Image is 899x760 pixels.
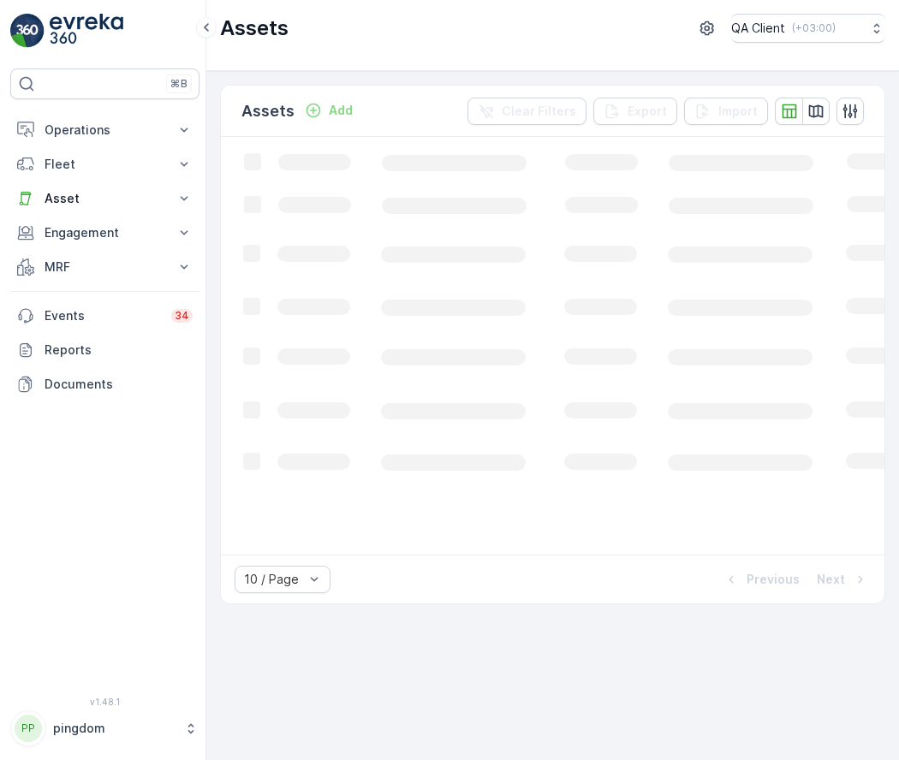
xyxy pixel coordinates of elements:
[10,367,199,401] a: Documents
[817,571,845,588] p: Next
[792,21,836,35] p: ( +03:00 )
[731,20,785,37] p: QA Client
[721,569,801,590] button: Previous
[10,710,199,746] button: PPpingdom
[329,102,353,119] p: Add
[502,103,576,120] p: Clear Filters
[718,103,758,120] p: Import
[747,571,800,588] p: Previous
[45,224,165,241] p: Engagement
[10,216,199,250] button: Engagement
[10,299,199,333] a: Events34
[45,156,165,173] p: Fleet
[170,77,188,91] p: ⌘B
[45,341,193,359] p: Reports
[628,103,667,120] p: Export
[241,99,295,123] p: Assets
[815,569,871,590] button: Next
[731,14,885,43] button: QA Client(+03:00)
[10,14,45,48] img: logo
[45,376,193,393] p: Documents
[10,333,199,367] a: Reports
[10,181,199,216] button: Asset
[45,258,165,276] p: MRF
[15,715,42,742] div: PP
[175,309,189,323] p: 34
[45,122,165,139] p: Operations
[298,100,360,121] button: Add
[10,147,199,181] button: Fleet
[10,250,199,284] button: MRF
[684,98,768,125] button: Import
[220,15,289,42] p: Assets
[50,14,123,48] img: logo_light-DOdMpM7g.png
[593,98,677,125] button: Export
[10,697,199,707] span: v 1.48.1
[45,307,161,324] p: Events
[53,720,176,737] p: pingdom
[467,98,586,125] button: Clear Filters
[45,190,165,207] p: Asset
[10,113,199,147] button: Operations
